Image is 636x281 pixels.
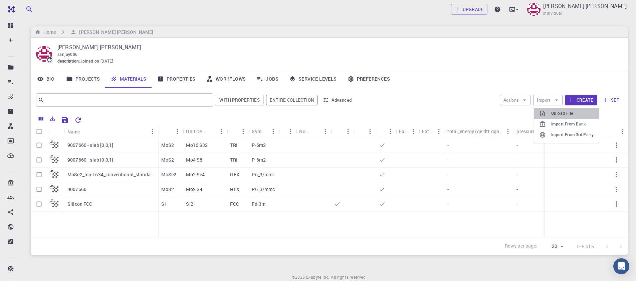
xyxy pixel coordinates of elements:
[447,142,449,149] p: -
[533,95,562,105] button: Import
[61,70,105,88] a: Projects
[375,125,396,138] div: Public
[306,274,330,281] a: Exabyte Inc.
[161,171,176,178] p: MoSe2
[285,126,296,137] button: Menu
[252,201,265,207] p: Fd-3m
[296,125,331,138] div: Non-periodic
[268,126,278,137] button: Menu
[396,125,419,138] div: Ext+lnk
[419,125,444,138] div: Ext+web
[408,126,419,137] button: Menu
[67,186,86,193] p: 9007660
[505,243,538,250] p: Rows per page:
[516,157,518,163] p: -
[216,95,263,105] button: With properties
[447,157,449,163] p: -
[186,157,202,163] p: Mo4 S8
[80,126,91,137] button: Sort
[565,95,597,105] button: Create
[161,186,174,193] p: MoS2
[365,126,375,137] button: Menu
[57,43,617,51] p: [PERSON_NAME] [PERSON_NAME]
[186,186,202,193] p: Mo2 S4
[252,171,275,178] p: P6_3/mmc
[67,171,155,178] p: MoSe2_mp-1634_conventional_standard
[227,125,248,138] div: Lattice
[252,142,266,149] p: P-6m2
[343,126,353,137] button: Menu
[57,52,78,57] span: sanjay006
[331,274,367,281] span: All rights reserved.
[230,186,239,193] p: HEX
[41,28,56,36] h6: Home
[299,125,309,138] div: Non-periodic
[433,126,444,137] button: Menu
[67,201,92,207] p: Silicon FCC
[331,125,353,138] div: Default
[5,6,15,13] img: logo
[186,171,205,178] p: Mo2 Se4
[292,274,306,281] span: © 2025
[238,126,248,137] button: Menu
[47,113,58,124] button: Export
[551,110,594,117] span: Upload File
[33,28,155,36] nav: breadcrumb
[309,126,320,137] button: Sort
[158,125,183,138] div: Formula
[252,157,266,163] p: P-6m2
[161,142,174,149] p: MoS2
[186,201,193,207] p: Si2
[306,274,330,280] span: Exabyte Inc.
[230,142,237,149] p: TRI
[147,126,158,137] button: Menu
[161,126,172,137] button: Sort
[527,3,541,16] img: Sanjay Kumar Mahla
[105,70,152,88] a: Materials
[67,142,113,149] p: 9007660 - slab [0,0,1]
[451,4,487,15] a: Upgrade
[284,70,342,88] a: Service Levels
[399,125,408,138] div: Ext+lnk
[500,95,531,105] button: Actions
[543,10,562,17] span: Individual
[161,157,174,163] p: MoS2
[334,126,345,137] button: Sort
[320,126,331,137] button: Menu
[161,201,166,207] p: Si
[76,28,153,36] h6: [PERSON_NAME] [PERSON_NAME]
[385,126,396,137] button: Menu
[613,258,629,274] div: Open Intercom Messenger
[444,125,513,138] div: total_energy (qe:dft:gga:pbe)
[516,142,518,149] p: -
[67,125,80,138] div: Name
[551,121,594,127] span: Import From Bank
[513,168,575,182] div: -
[516,186,518,193] p: -
[357,126,367,137] button: Sort
[551,131,594,138] span: Import From 3rd Party
[71,113,85,127] button: Reset Explorer Settings
[35,113,47,124] button: Columns
[447,125,502,138] div: total_energy (qe:dft:gga:pbe)
[216,95,263,105] span: Show only materials with calculated properties
[248,125,278,138] div: Symmetry
[201,70,251,88] a: Workflows
[502,126,513,137] button: Menu
[230,157,237,163] p: TRI
[186,142,208,149] p: Mo16 S32
[444,197,513,212] div: -
[513,197,575,212] div: -
[266,95,317,105] button: Entire collection
[58,113,71,127] button: Save Explorer Settings
[230,126,241,137] button: Sort
[31,70,61,88] a: Bio
[152,70,201,88] a: Properties
[447,186,449,193] p: -
[617,126,628,137] button: Menu
[13,5,37,11] span: Support
[353,125,375,138] div: Shared
[252,125,268,138] div: Symmetry
[379,126,389,137] button: Sort
[186,125,205,138] div: Unit Cell Formula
